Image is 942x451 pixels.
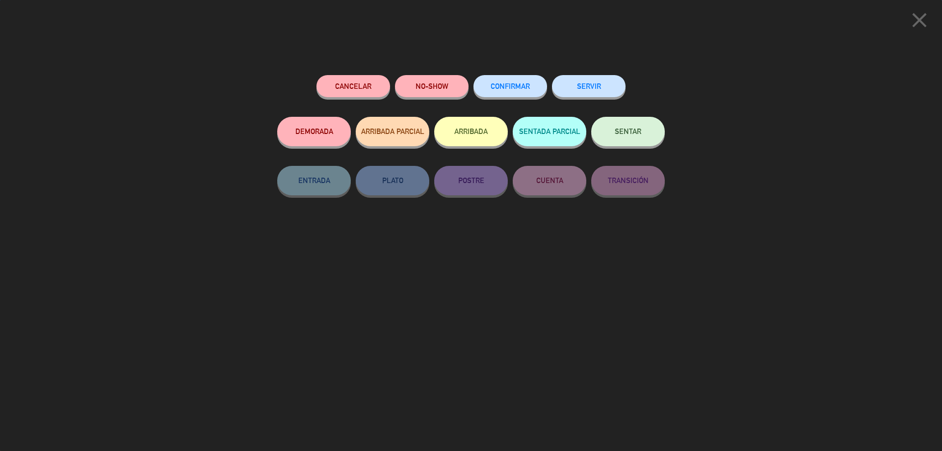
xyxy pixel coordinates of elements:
[434,166,508,195] button: POSTRE
[591,166,665,195] button: TRANSICIÓN
[552,75,626,97] button: SERVIR
[356,166,429,195] button: PLATO
[277,166,351,195] button: ENTRADA
[615,127,641,135] span: SENTAR
[434,117,508,146] button: ARRIBADA
[513,117,586,146] button: SENTADA PARCIAL
[473,75,547,97] button: CONFIRMAR
[491,82,530,90] span: CONFIRMAR
[513,166,586,195] button: CUENTA
[591,117,665,146] button: SENTAR
[395,75,469,97] button: NO-SHOW
[904,7,935,36] button: close
[316,75,390,97] button: Cancelar
[361,127,424,135] span: ARRIBADA PARCIAL
[907,8,932,32] i: close
[277,117,351,146] button: DEMORADA
[356,117,429,146] button: ARRIBADA PARCIAL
